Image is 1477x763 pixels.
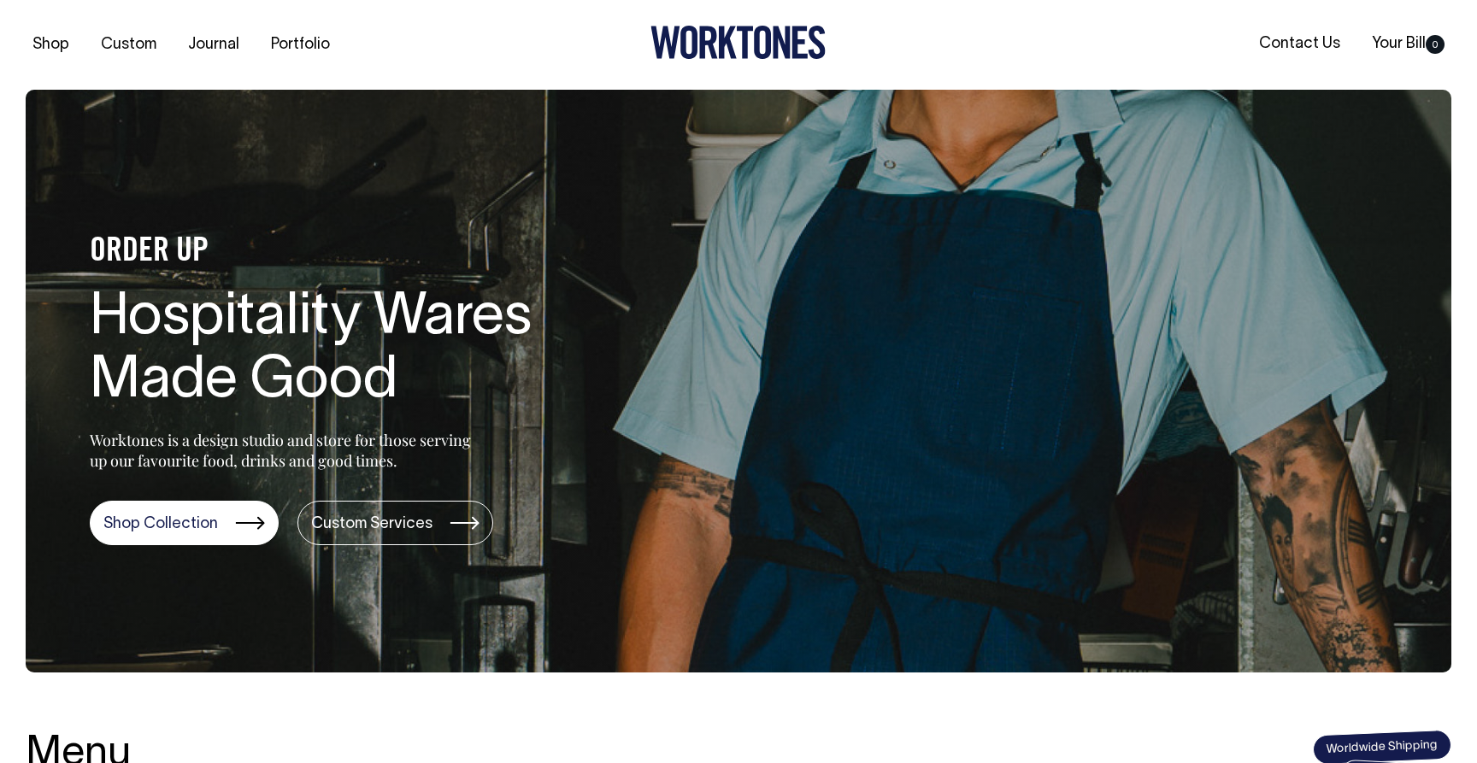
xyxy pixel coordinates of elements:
[94,31,163,59] a: Custom
[1365,30,1451,58] a: Your Bill0
[90,501,279,545] a: Shop Collection
[90,430,479,471] p: Worktones is a design studio and store for those serving up our favourite food, drinks and good t...
[90,287,637,415] h1: Hospitality Wares Made Good
[297,501,493,545] a: Custom Services
[1252,30,1347,58] a: Contact Us
[264,31,337,59] a: Portfolio
[26,31,76,59] a: Shop
[1426,35,1445,54] span: 0
[181,31,246,59] a: Journal
[90,234,637,270] h4: ORDER UP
